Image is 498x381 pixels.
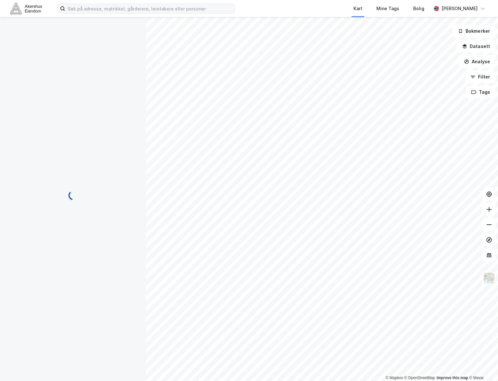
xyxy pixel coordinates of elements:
input: Søk på adresse, matrikkel, gårdeiere, leietakere eller personer [65,4,235,13]
div: Bolig [413,5,424,12]
a: Mapbox [386,376,403,380]
button: Tags [466,86,495,99]
div: Kontrollprogram for chat [466,350,498,381]
img: Z [483,272,495,284]
div: [PERSON_NAME] [441,5,478,12]
button: Bokmerker [453,25,495,37]
div: Kart [353,5,362,12]
a: Improve this map [437,376,468,380]
button: Filter [465,71,495,83]
div: Mine Tags [376,5,399,12]
button: Datasett [457,40,495,53]
a: OpenStreetMap [404,376,435,380]
button: Analyse [459,55,495,68]
img: akershus-eiendom-logo.9091f326c980b4bce74ccdd9f866810c.svg [10,3,42,14]
iframe: Chat Widget [466,350,498,381]
img: spinner.a6d8c91a73a9ac5275cf975e30b51cfb.svg [68,190,78,201]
